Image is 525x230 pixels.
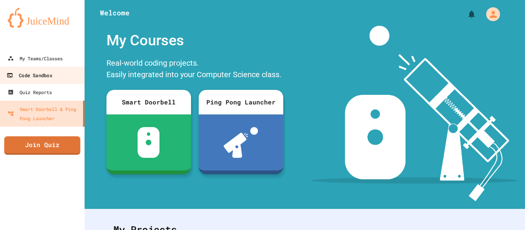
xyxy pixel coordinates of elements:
[224,127,258,158] img: ppl-with-ball.png
[138,127,159,158] img: sdb-white.svg
[478,5,502,23] div: My Account
[453,8,478,21] div: My Notifications
[8,54,63,63] div: My Teams/Classes
[103,26,287,55] div: My Courses
[4,136,80,155] a: Join Quiz
[103,55,287,84] div: Real-world coding projects. Easily integrated into your Computer Science class.
[199,90,283,114] div: Ping Pong Launcher
[312,26,518,201] img: banner-image-my-projects.png
[8,104,80,123] div: Smart Doorbell & Ping Pong Launcher
[8,88,52,97] div: Quiz Reports
[8,8,77,28] img: logo-orange.svg
[7,71,52,80] div: Code Sandbox
[106,90,191,114] div: Smart Doorbell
